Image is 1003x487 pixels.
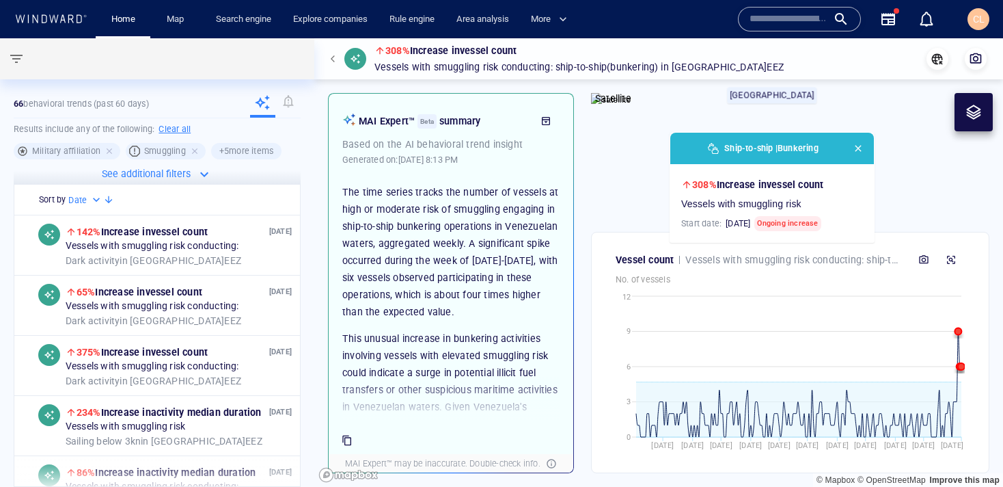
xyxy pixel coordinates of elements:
div: Military affiliation [14,143,120,159]
p: Generated on: [342,153,458,168]
span: 308% [692,179,717,190]
span: Dark activity [66,376,120,386]
span: Increase in vessel count [77,347,208,358]
span: 375% [77,347,101,358]
span: Ship-to-ship ( Bunkering ) [866,254,970,265]
h6: Military affiliation [32,144,100,158]
tspan: 6 [627,363,631,371]
span: Ship-to-ship ( Bunkering ) [555,59,659,75]
button: CL [965,5,992,33]
p: See additional filters [102,166,191,182]
span: Vessels with smuggling risk conducting: [66,241,239,253]
p: behavioral trends (Past 60 days) [14,98,149,110]
tspan: [DATE] [710,441,732,450]
a: Home [106,8,141,31]
a: Explore companies [288,8,373,31]
tspan: 9 [627,327,631,336]
span: Vessels with smuggling risk conducting: [66,361,239,373]
p: MAI Expert™ summary [359,113,531,129]
tspan: [DATE] [768,441,791,450]
span: Dark activity [66,255,120,266]
span: in [GEOGRAPHIC_DATA] EEZ [66,315,241,328]
h6: Sort by [39,193,66,207]
h6: Date [68,194,87,207]
a: Map feedback [929,475,1000,485]
button: More [525,8,579,31]
p: The time series tracks the number of vessels at high or moderate risk of smuggling engaging in sh... [342,184,560,321]
span: Ship-to-ship | Bunkering [724,142,819,155]
span: 308% [385,45,410,56]
tspan: [DATE] [651,441,674,450]
h6: Results include any of the following: [14,118,301,140]
strong: 66 [14,98,23,109]
p: [DATE] [269,286,292,299]
tspan: 3 [627,397,631,406]
tspan: 12 [622,293,631,302]
button: See additional filters [102,165,212,184]
div: MAI Expert™ may be inaccurate. Double-check info. [342,455,543,473]
span: 234% [77,407,101,418]
tspan: [DATE] [912,441,935,450]
canvas: Map [314,38,1003,487]
tspan: [DATE] [854,441,877,450]
a: Rule engine [384,8,440,31]
span: Dark activity [66,315,120,326]
tspan: [DATE] [796,441,819,450]
div: Notification center [918,11,935,27]
div: Smuggling [126,143,206,159]
tspan: [DATE] [826,441,849,450]
tspan: 0 [627,433,631,442]
iframe: Chat [945,425,993,477]
a: Mapbox logo [318,467,379,483]
span: [DATE] 8:13 PM [398,155,458,165]
tspan: [DATE] [884,441,907,450]
span: Increase in vessel count [692,179,823,190]
a: Area analysis [451,8,514,31]
div: Date [68,194,103,207]
h6: [DATE] [726,217,750,231]
span: Increase in vessel count [77,287,202,298]
tspan: [DATE] [941,441,963,450]
a: Map [161,8,194,31]
p: [DATE] [269,346,292,359]
span: Increase in vessel count [385,45,517,56]
a: Search engine [210,8,277,31]
span: Sailing below 3kn [66,436,141,447]
p: Based on the AI behavioral trend insight [342,136,560,153]
p: Vessels with smuggling risk conducting: in [GEOGRAPHIC_DATA] EEZ [685,252,900,268]
tspan: [DATE] [681,441,704,450]
button: Home [101,8,145,31]
h6: Clear all [159,122,191,136]
span: Increase in vessel count [77,226,208,237]
span: CL [973,14,985,25]
span: More [531,12,567,27]
h6: Start date: [681,216,821,231]
span: Ongoing increase [754,216,821,231]
h6: + 5 more items [219,144,273,158]
span: 142% [77,226,101,237]
p: [DATE] [269,226,292,239]
p: [DATE] [269,406,292,419]
a: Mapbox [816,475,855,485]
p: No. of vessels [616,274,965,286]
a: OpenStreetMap [857,475,926,485]
span: Vessels with smuggling risk [681,198,801,211]
p: Vessels with smuggling risk conducting: in [GEOGRAPHIC_DATA] EEZ [374,59,784,75]
div: Beta [417,114,437,129]
img: satellite [591,93,631,107]
span: in [GEOGRAPHIC_DATA] EEZ [66,436,262,448]
span: Vessels with smuggling risk conducting: [66,301,239,313]
button: Map [156,8,200,31]
span: in [GEOGRAPHIC_DATA] EEZ [66,376,241,388]
p: Satellite [595,90,631,107]
span: Vessels with smuggling risk [66,421,185,434]
h6: Smuggling [144,144,186,158]
span: 65% [77,287,96,298]
span: Increase in activity median duration [77,407,262,418]
p: Vessel count [616,252,674,268]
span: in [GEOGRAPHIC_DATA] EEZ [66,255,241,267]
